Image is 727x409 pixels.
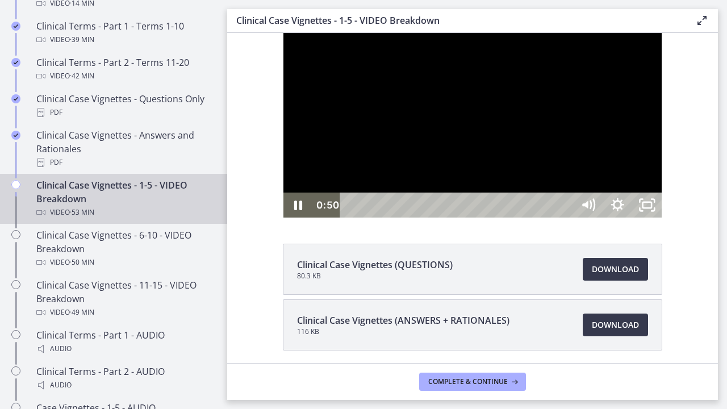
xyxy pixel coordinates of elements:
div: Clinical Terms - Part 1 - AUDIO [36,328,214,356]
iframe: To enrich screen reader interactions, please activate Accessibility in Grammarly extension settings [227,33,718,218]
i: Completed [11,22,20,31]
span: · 42 min [70,69,94,83]
div: PDF [36,106,214,119]
span: · 50 min [70,256,94,269]
div: Clinical Case Vignettes - 11-15 - VIDEO Breakdown [36,278,214,319]
div: Video [36,206,214,219]
div: Clinical Case Vignettes - Answers and Rationales [36,128,214,169]
div: Clinical Case Vignettes - Questions Only [36,92,214,119]
span: Download [592,318,639,332]
a: Download [583,258,648,281]
div: Clinical Terms - Part 2 - AUDIO [36,365,214,392]
div: Audio [36,342,214,356]
a: Download [583,314,648,336]
span: 116 KB [297,327,509,336]
button: Complete & continue [419,373,526,391]
div: Clinical Case Vignettes - 1-5 - VIDEO Breakdown [36,178,214,219]
span: Complete & continue [428,377,508,386]
div: Video [36,69,214,83]
i: Completed [11,131,20,140]
h3: Clinical Case Vignettes - 1-5 - VIDEO Breakdown [236,14,677,27]
div: Clinical Terms - Part 2 - Terms 11-20 [36,56,214,83]
span: · 53 min [70,206,94,219]
span: Clinical Case Vignettes (ANSWERS + RATIONALES) [297,314,509,327]
span: · 49 min [70,306,94,319]
div: Video [36,306,214,319]
div: Video [36,256,214,269]
button: Unfullscreen [405,160,434,185]
i: Completed [11,94,20,103]
div: Clinical Terms - Part 1 - Terms 1-10 [36,19,214,47]
div: Clinical Case Vignettes - 6-10 - VIDEO Breakdown [36,228,214,269]
div: Audio [36,378,214,392]
span: Clinical Case Vignettes (QUESTIONS) [297,258,453,272]
button: Show settings menu [375,160,405,185]
span: Download [592,262,639,276]
div: Video [36,33,214,47]
span: · 39 min [70,33,94,47]
span: 80.3 KB [297,272,453,281]
button: Mute [346,160,375,185]
i: Completed [11,58,20,67]
div: PDF [36,156,214,169]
